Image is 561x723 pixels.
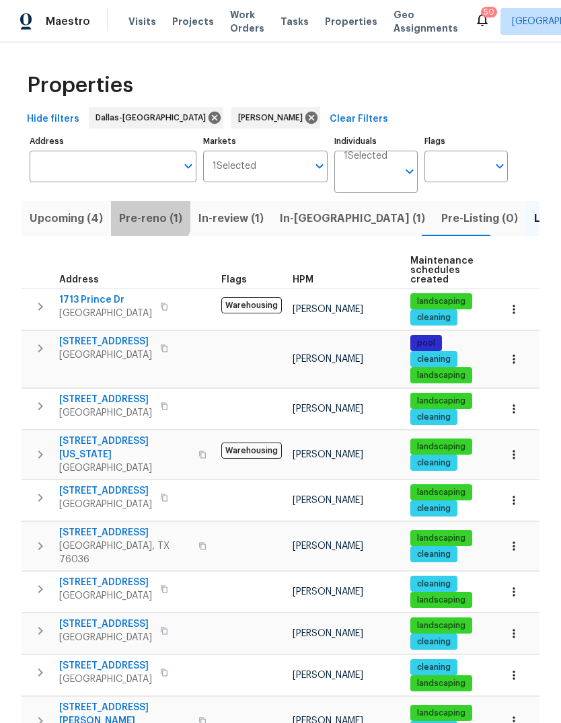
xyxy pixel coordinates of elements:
[203,137,328,145] label: Markets
[59,484,152,498] span: [STREET_ADDRESS]
[27,79,133,92] span: Properties
[59,348,152,362] span: [GEOGRAPHIC_DATA]
[293,587,363,597] span: [PERSON_NAME]
[172,15,214,28] span: Projects
[412,595,471,606] span: landscaping
[293,404,363,414] span: [PERSON_NAME]
[293,450,363,459] span: [PERSON_NAME]
[119,209,182,228] span: Pre-reno (1)
[59,393,152,406] span: [STREET_ADDRESS]
[412,620,471,632] span: landscaping
[412,578,456,590] span: cleaning
[221,443,282,459] span: Warehousing
[412,708,471,719] span: landscaping
[424,137,508,145] label: Flags
[293,305,363,314] span: [PERSON_NAME]
[412,457,456,469] span: cleaning
[198,209,264,228] span: In-review (1)
[412,312,456,324] span: cleaning
[96,111,211,124] span: Dallas-[GEOGRAPHIC_DATA]
[344,151,387,162] span: 1 Selected
[490,157,509,176] button: Open
[293,629,363,638] span: [PERSON_NAME]
[231,107,320,128] div: [PERSON_NAME]
[128,15,156,28] span: Visits
[59,673,152,686] span: [GEOGRAPHIC_DATA]
[30,209,103,228] span: Upcoming (4)
[293,671,363,680] span: [PERSON_NAME]
[412,636,456,648] span: cleaning
[59,631,152,644] span: [GEOGRAPHIC_DATA]
[59,335,152,348] span: [STREET_ADDRESS]
[59,498,152,511] span: [GEOGRAPHIC_DATA]
[238,111,308,124] span: [PERSON_NAME]
[59,307,152,320] span: [GEOGRAPHIC_DATA]
[293,354,363,364] span: [PERSON_NAME]
[412,354,456,365] span: cleaning
[412,338,441,349] span: pool
[410,256,474,284] span: Maintenance schedules created
[30,137,196,145] label: Address
[293,275,313,284] span: HPM
[59,539,190,566] span: [GEOGRAPHIC_DATA], TX 76036
[59,406,152,420] span: [GEOGRAPHIC_DATA]
[412,533,471,544] span: landscaping
[89,107,223,128] div: Dallas-[GEOGRAPHIC_DATA]
[59,659,152,673] span: [STREET_ADDRESS]
[394,8,458,35] span: Geo Assignments
[59,275,99,284] span: Address
[59,589,152,603] span: [GEOGRAPHIC_DATA]
[334,137,418,145] label: Individuals
[46,15,90,28] span: Maestro
[412,487,471,498] span: landscaping
[310,157,329,176] button: Open
[412,503,456,515] span: cleaning
[27,111,79,128] span: Hide filters
[324,107,394,132] button: Clear Filters
[412,678,471,689] span: landscaping
[179,157,198,176] button: Open
[22,107,85,132] button: Hide filters
[221,275,247,284] span: Flags
[59,576,152,589] span: [STREET_ADDRESS]
[293,541,363,551] span: [PERSON_NAME]
[59,461,190,475] span: [GEOGRAPHIC_DATA]
[412,395,471,407] span: landscaping
[484,5,494,19] div: 50
[325,15,377,28] span: Properties
[441,209,518,228] span: Pre-Listing (0)
[412,412,456,423] span: cleaning
[59,617,152,631] span: [STREET_ADDRESS]
[213,161,256,172] span: 1 Selected
[293,496,363,505] span: [PERSON_NAME]
[59,434,190,461] span: [STREET_ADDRESS][US_STATE]
[412,662,456,673] span: cleaning
[412,441,471,453] span: landscaping
[280,17,309,26] span: Tasks
[59,526,190,539] span: [STREET_ADDRESS]
[230,8,264,35] span: Work Orders
[221,297,282,313] span: Warehousing
[412,549,456,560] span: cleaning
[412,370,471,381] span: landscaping
[400,162,419,181] button: Open
[59,293,152,307] span: 1713 Prince Dr
[280,209,425,228] span: In-[GEOGRAPHIC_DATA] (1)
[412,296,471,307] span: landscaping
[330,111,388,128] span: Clear Filters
